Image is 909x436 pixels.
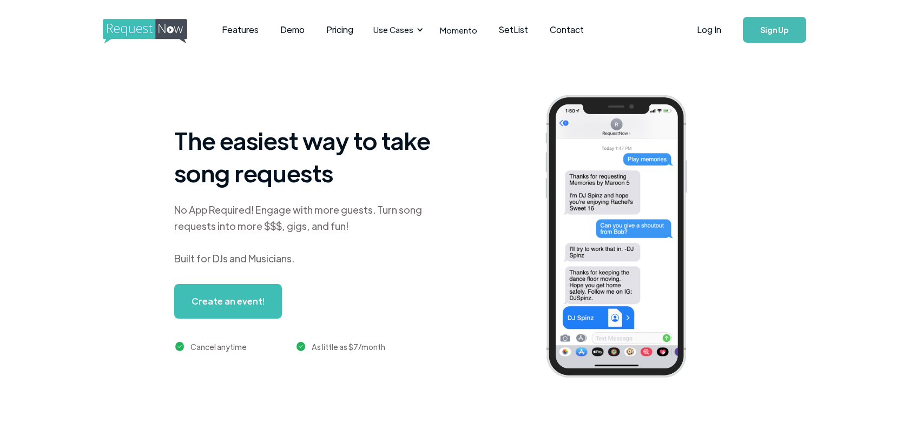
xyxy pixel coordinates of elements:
img: requestnow logo [103,19,207,44]
div: No App Required! Engage with more guests. Turn song requests into more $$$, gigs, and fun! Built ... [174,202,445,267]
a: Create an event! [174,284,282,319]
div: Use Cases [367,13,426,47]
div: Cancel anytime [190,340,247,353]
h1: The easiest way to take song requests [174,124,445,189]
a: Log In [686,11,732,49]
a: Momento [429,14,488,46]
div: Use Cases [373,24,413,36]
a: Sign Up [743,17,806,43]
img: iphone screenshot [533,88,716,389]
img: green checkmark [297,342,306,351]
a: Contact [539,13,595,47]
a: Features [211,13,269,47]
a: home [103,19,184,41]
div: As little as $7/month [312,340,385,353]
a: Demo [269,13,315,47]
img: green checkmark [175,342,185,351]
a: SetList [488,13,539,47]
a: Pricing [315,13,364,47]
